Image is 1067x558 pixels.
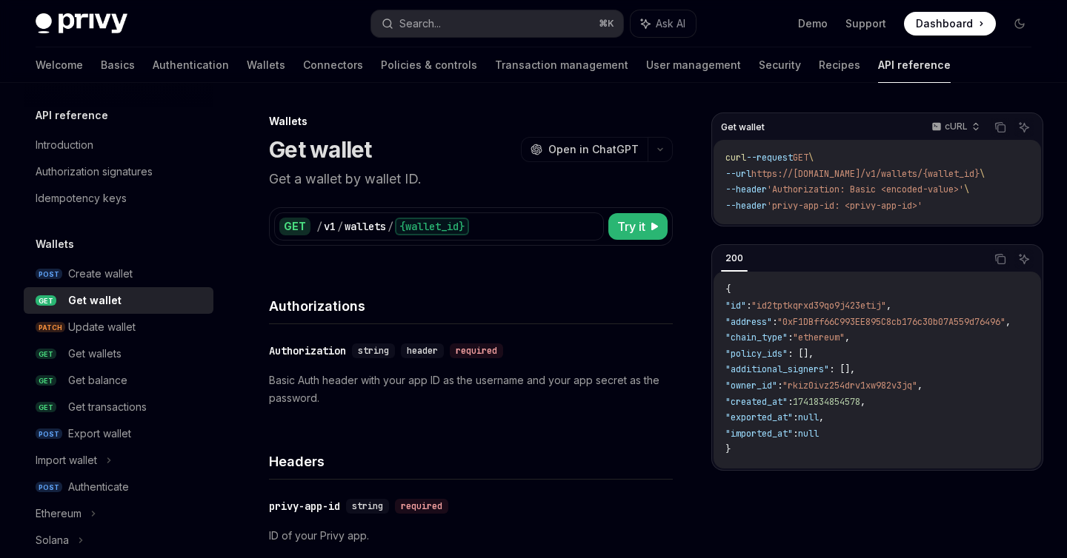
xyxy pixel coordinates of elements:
[36,13,127,34] img: dark logo
[725,411,793,423] span: "exported_at"
[991,118,1010,137] button: Copy the contents from the code block
[395,218,469,235] div: {wallet_id}
[36,163,153,181] div: Authorization signatures
[269,372,673,407] p: Basic Auth header with your app ID as the username and your app secret as the password.
[521,137,648,162] button: Open in ChatGPT
[725,200,767,212] span: --header
[381,47,477,83] a: Policies & controls
[767,200,923,212] span: 'privy-app-id: <privy-app-id>'
[819,47,860,83] a: Recipes
[101,47,135,83] a: Basics
[878,47,951,83] a: API reference
[845,16,886,31] a: Support
[599,18,614,30] span: ⌘ K
[1014,249,1034,269] button: Ask AI
[36,505,82,522] div: Ethereum
[772,316,777,328] span: :
[24,340,213,367] a: GETGet wallets
[68,372,127,389] div: Get balance
[798,16,828,31] a: Demo
[68,318,136,336] div: Update wallet
[617,218,645,235] span: Try it
[324,219,336,234] div: v1
[1008,12,1031,36] button: Toggle dark mode
[153,47,229,83] a: Authentication
[407,345,438,357] span: header
[646,47,741,83] a: User management
[36,451,97,469] div: Import wallet
[68,345,122,363] div: Get wallets
[269,527,673,545] p: ID of your Privy app.
[450,343,503,358] div: required
[829,363,855,375] span: : [],
[68,478,129,496] div: Authenticate
[746,300,751,312] span: :
[725,300,746,312] span: "id"
[399,15,441,33] div: Search...
[24,132,213,158] a: Introduction
[495,47,628,83] a: Transaction management
[725,283,731,295] span: {
[945,121,968,132] p: cURL
[68,425,131,443] div: Export wallet
[36,295,56,306] span: GET
[777,316,1005,328] span: "0xF1DBff66C993EE895C8cb176c30b07A559d76496"
[388,219,393,234] div: /
[247,47,285,83] a: Wallets
[923,115,986,140] button: cURL
[279,218,310,235] div: GET
[36,47,83,83] a: Welcome
[860,396,865,408] span: ,
[788,332,793,343] span: :
[36,531,69,549] div: Solana
[36,235,74,253] h5: Wallets
[991,249,1010,269] button: Copy the contents from the code block
[793,411,798,423] span: :
[36,269,62,280] span: POST
[352,500,383,512] span: string
[36,375,56,386] span: GET
[788,396,793,408] span: :
[371,10,622,37] button: Search...⌘K
[631,10,696,37] button: Ask AI
[917,380,923,391] span: ,
[269,114,673,129] div: Wallets
[36,428,62,440] span: POST
[916,16,973,31] span: Dashboard
[793,152,808,164] span: GET
[886,300,891,312] span: ,
[1014,118,1034,137] button: Ask AI
[725,184,767,195] span: --header
[68,398,147,416] div: Get transactions
[269,499,340,514] div: privy-app-id
[725,332,788,343] span: "chain_type"
[751,300,886,312] span: "id2tptkqrxd39qo9j423etij"
[36,322,65,333] span: PATCH
[808,152,814,164] span: \
[819,411,824,423] span: ,
[725,316,772,328] span: "address"
[782,380,917,391] span: "rkiz0ivz254drv1xw982v3jq"
[36,136,93,154] div: Introduction
[793,332,845,343] span: "ethereum"
[345,219,386,234] div: wallets
[269,451,673,471] h4: Headers
[36,107,108,124] h5: API reference
[725,380,777,391] span: "owner_id"
[759,47,801,83] a: Security
[337,219,343,234] div: /
[36,402,56,413] span: GET
[725,428,793,440] span: "imported_at"
[316,219,322,234] div: /
[798,428,819,440] span: null
[725,443,731,455] span: }
[845,332,850,343] span: ,
[777,380,782,391] span: :
[721,121,765,133] span: Get wallet
[269,343,346,358] div: Authorization
[725,396,788,408] span: "created_at"
[608,213,668,240] button: Try it
[751,168,980,180] span: https://[DOMAIN_NAME]/v1/wallets/{wallet_id}
[746,152,793,164] span: --request
[358,345,389,357] span: string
